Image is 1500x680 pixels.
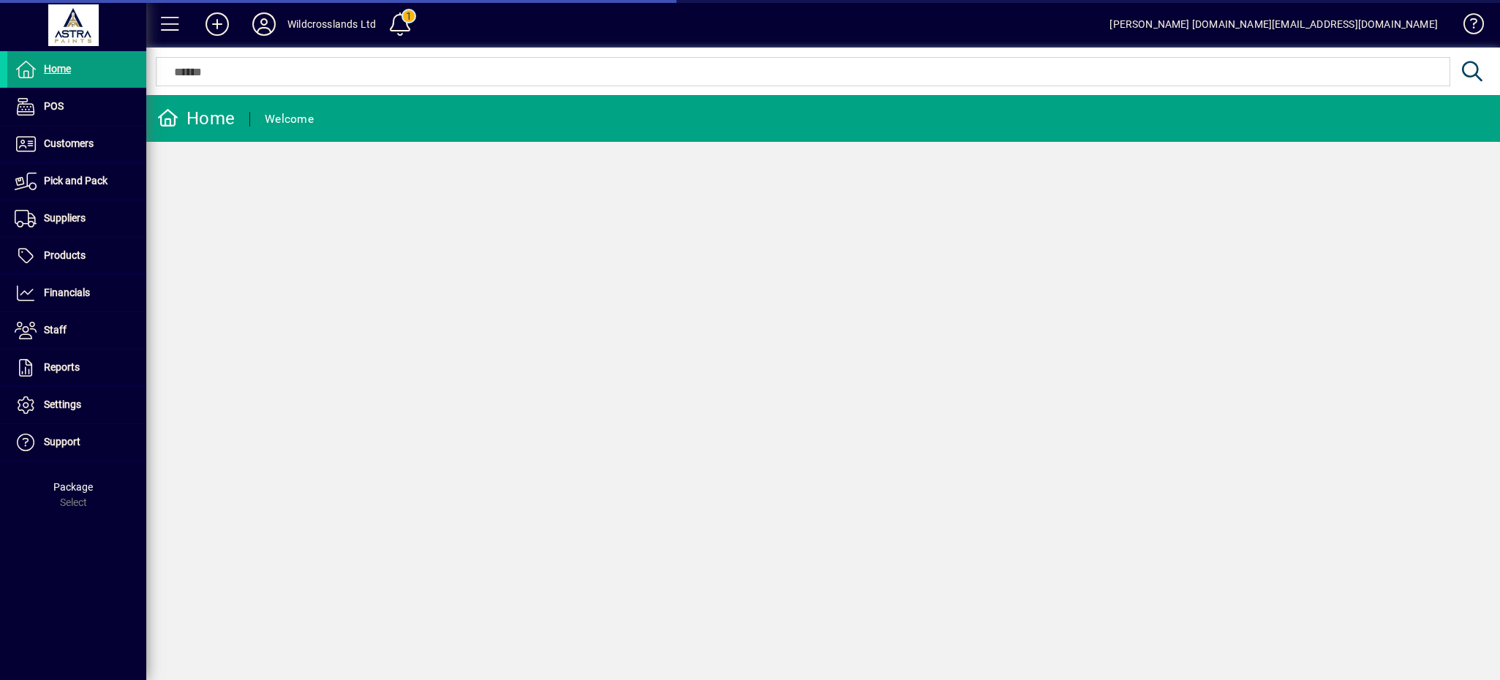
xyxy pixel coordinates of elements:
span: Reports [44,361,80,373]
a: Products [7,238,146,274]
a: Reports [7,350,146,386]
a: Support [7,424,146,461]
span: Pick and Pack [44,175,108,186]
a: Knowledge Base [1452,3,1482,50]
a: Settings [7,387,146,423]
div: [PERSON_NAME] [DOMAIN_NAME][EMAIL_ADDRESS][DOMAIN_NAME] [1109,12,1438,36]
span: Financials [44,287,90,298]
span: Home [44,63,71,75]
a: POS [7,88,146,125]
a: Customers [7,126,146,162]
span: Support [44,436,80,447]
button: Add [194,11,241,37]
div: Welcome [265,107,314,131]
span: Products [44,249,86,261]
a: Pick and Pack [7,163,146,200]
div: Home [157,107,235,130]
span: POS [44,100,64,112]
span: Staff [44,324,67,336]
a: Financials [7,275,146,311]
button: Profile [241,11,287,37]
span: Package [53,481,93,493]
div: Wildcrosslands Ltd [287,12,376,36]
span: Suppliers [44,212,86,224]
a: Suppliers [7,200,146,237]
a: Staff [7,312,146,349]
span: Customers [44,137,94,149]
span: Settings [44,398,81,410]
